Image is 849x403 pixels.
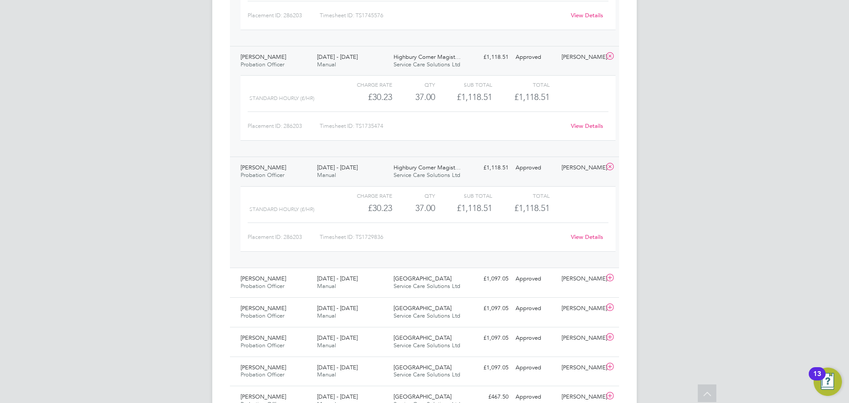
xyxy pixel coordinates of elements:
span: Standard Hourly (£/HR) [249,206,314,212]
div: Charge rate [335,190,392,201]
div: £30.23 [335,201,392,215]
span: Highbury Corner Magist… [394,164,461,171]
span: Manual [317,282,336,290]
span: £1,118.51 [514,92,550,102]
span: Manual [317,312,336,319]
span: Service Care Solutions Ltd [394,61,460,68]
div: Sub Total [435,190,492,201]
span: [DATE] - [DATE] [317,393,358,400]
a: View Details [571,233,603,241]
div: [PERSON_NAME] [558,50,604,65]
span: Probation Officer [241,282,284,290]
div: £1,097.05 [466,301,512,316]
span: [GEOGRAPHIC_DATA] [394,304,451,312]
button: Open Resource Center, 13 new notifications [814,368,842,396]
span: [PERSON_NAME] [241,53,286,61]
div: Timesheet ID: TS1745576 [320,8,565,23]
span: [PERSON_NAME] [241,304,286,312]
div: 37.00 [392,90,435,104]
div: 37.00 [392,201,435,215]
span: Probation Officer [241,312,284,319]
div: Approved [512,50,558,65]
div: Placement ID: 286203 [248,8,320,23]
span: Service Care Solutions Ltd [394,282,460,290]
div: [PERSON_NAME] [558,301,604,316]
div: Approved [512,301,558,316]
span: Probation Officer [241,171,284,179]
div: £1,118.51 [435,90,492,104]
div: 13 [813,374,821,385]
span: Probation Officer [241,342,284,349]
div: QTY [392,190,435,201]
div: Approved [512,361,558,375]
div: Timesheet ID: TS1729836 [320,230,565,244]
div: Approved [512,331,558,345]
span: Highbury Corner Magist… [394,53,461,61]
span: [PERSON_NAME] [241,164,286,171]
div: Approved [512,161,558,175]
span: Service Care Solutions Ltd [394,312,460,319]
span: [DATE] - [DATE] [317,275,358,282]
span: Probation Officer [241,371,284,378]
span: £1,118.51 [514,203,550,213]
span: Manual [317,171,336,179]
div: Timesheet ID: TS1735474 [320,119,565,133]
span: Service Care Solutions Ltd [394,171,460,179]
div: [PERSON_NAME] [558,331,604,345]
div: £1,097.05 [466,272,512,286]
div: Placement ID: 286203 [248,119,320,133]
span: Service Care Solutions Ltd [394,371,460,378]
span: [GEOGRAPHIC_DATA] [394,364,451,371]
div: £1,118.51 [435,201,492,215]
span: Standard Hourly (£/HR) [249,95,314,101]
span: [PERSON_NAME] [241,364,286,371]
div: £1,118.51 [466,161,512,175]
span: [DATE] - [DATE] [317,334,358,342]
span: Manual [317,342,336,349]
span: [DATE] - [DATE] [317,53,358,61]
span: [PERSON_NAME] [241,275,286,282]
div: Sub Total [435,79,492,90]
span: [GEOGRAPHIC_DATA] [394,393,451,400]
span: [DATE] - [DATE] [317,364,358,371]
span: [GEOGRAPHIC_DATA] [394,334,451,342]
span: [GEOGRAPHIC_DATA] [394,275,451,282]
div: Approved [512,272,558,286]
span: Service Care Solutions Ltd [394,342,460,349]
div: [PERSON_NAME] [558,272,604,286]
span: [DATE] - [DATE] [317,304,358,312]
div: £30.23 [335,90,392,104]
span: Manual [317,371,336,378]
div: QTY [392,79,435,90]
div: Charge rate [335,79,392,90]
div: Total [492,79,549,90]
span: [PERSON_NAME] [241,334,286,342]
span: [PERSON_NAME] [241,393,286,400]
div: £1,118.51 [466,50,512,65]
a: View Details [571,122,603,130]
a: View Details [571,12,603,19]
div: [PERSON_NAME] [558,361,604,375]
span: Manual [317,61,336,68]
div: Placement ID: 286203 [248,230,320,244]
div: Total [492,190,549,201]
div: [PERSON_NAME] [558,161,604,175]
div: £1,097.05 [466,361,512,375]
span: [DATE] - [DATE] [317,164,358,171]
span: Probation Officer [241,61,284,68]
div: £1,097.05 [466,331,512,345]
